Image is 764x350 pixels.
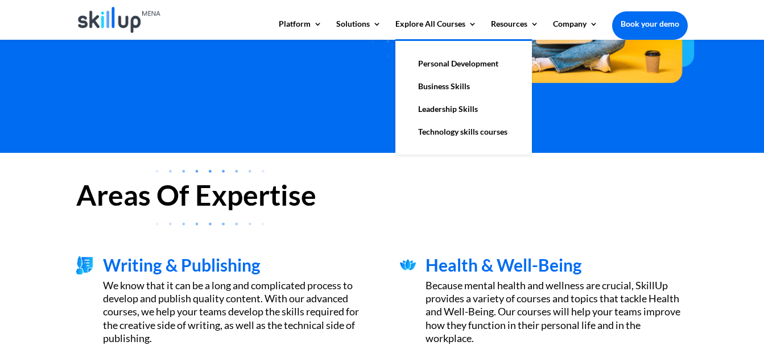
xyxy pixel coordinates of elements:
div: We know that it can be a long and complicated process to develop and publish quality content. Wit... [103,279,365,345]
a: Technology skills courses [407,120,521,143]
img: Skillup Mena [78,7,160,33]
a: Explore All Courses [395,20,477,39]
a: Company [553,20,598,39]
div: Because mental health and wellness are crucial, SkillUp provides a variety of courses and topics ... [426,279,688,345]
h2: Areas Of Expertise [76,181,687,215]
a: Personal Development [407,52,521,75]
iframe: Chat Widget [575,227,764,350]
a: Resources [491,20,539,39]
a: Solutions [336,20,381,39]
a: Book your demo [612,11,688,36]
span: Writing & Publishing [103,255,261,275]
img: Accounting&Finance [399,256,417,274]
a: Platform [279,20,322,39]
img: project management [76,256,94,274]
span: Health & Well-Being [426,255,582,275]
a: Business Skills [407,75,521,98]
a: Leadership Skills [407,98,521,120]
